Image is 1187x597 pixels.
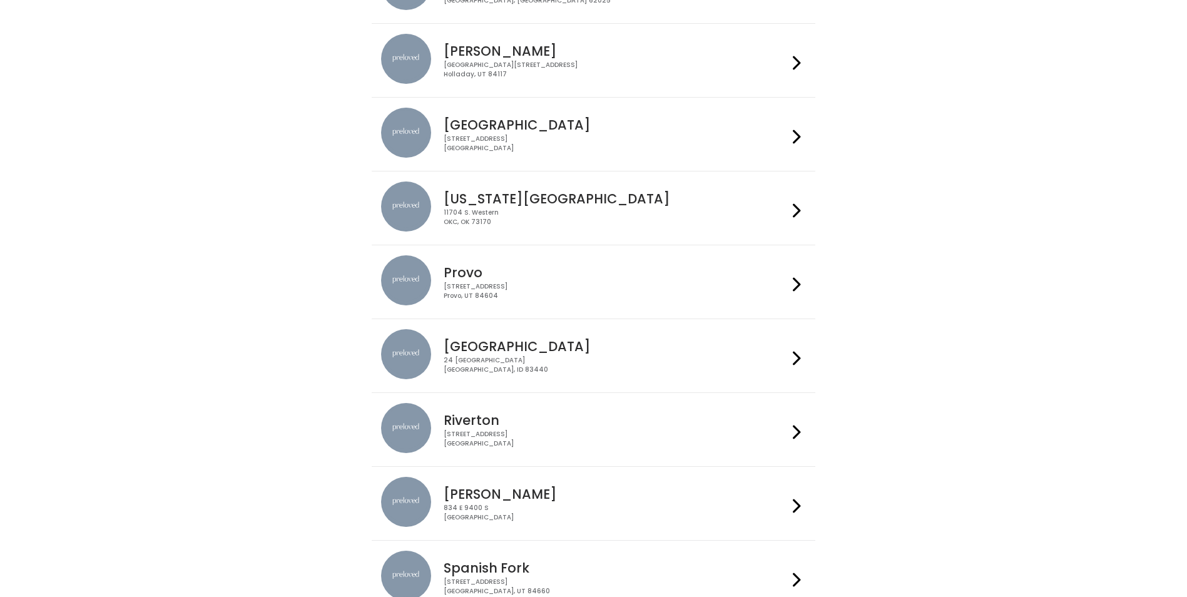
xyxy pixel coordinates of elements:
[381,329,806,382] a: preloved location [GEOGRAPHIC_DATA] 24 [GEOGRAPHIC_DATA][GEOGRAPHIC_DATA], ID 83440
[444,356,788,374] div: 24 [GEOGRAPHIC_DATA] [GEOGRAPHIC_DATA], ID 83440
[444,265,788,280] h4: Provo
[444,135,788,153] div: [STREET_ADDRESS] [GEOGRAPHIC_DATA]
[381,403,806,456] a: preloved location Riverton [STREET_ADDRESS][GEOGRAPHIC_DATA]
[444,118,788,132] h4: [GEOGRAPHIC_DATA]
[444,504,788,522] div: 834 E 9400 S [GEOGRAPHIC_DATA]
[444,487,788,501] h4: [PERSON_NAME]
[381,403,431,453] img: preloved location
[444,413,788,427] h4: Riverton
[444,61,788,79] div: [GEOGRAPHIC_DATA][STREET_ADDRESS] Holladay, UT 84117
[444,282,788,300] div: [STREET_ADDRESS] Provo, UT 84604
[444,430,788,448] div: [STREET_ADDRESS] [GEOGRAPHIC_DATA]
[381,255,431,305] img: preloved location
[444,44,788,58] h4: [PERSON_NAME]
[444,191,788,206] h4: [US_STATE][GEOGRAPHIC_DATA]
[444,578,788,596] div: [STREET_ADDRESS] [GEOGRAPHIC_DATA], UT 84660
[381,108,431,158] img: preloved location
[381,181,431,232] img: preloved location
[381,34,806,87] a: preloved location [PERSON_NAME] [GEOGRAPHIC_DATA][STREET_ADDRESS]Holladay, UT 84117
[381,108,806,161] a: preloved location [GEOGRAPHIC_DATA] [STREET_ADDRESS][GEOGRAPHIC_DATA]
[444,561,788,575] h4: Spanish Fork
[381,255,806,309] a: preloved location Provo [STREET_ADDRESS]Provo, UT 84604
[381,34,431,84] img: preloved location
[381,477,806,530] a: preloved location [PERSON_NAME] 834 E 9400 S[GEOGRAPHIC_DATA]
[381,477,431,527] img: preloved location
[381,329,431,379] img: preloved location
[381,181,806,235] a: preloved location [US_STATE][GEOGRAPHIC_DATA] 11704 S. WesternOKC, OK 73170
[444,339,788,354] h4: [GEOGRAPHIC_DATA]
[444,208,788,227] div: 11704 S. Western OKC, OK 73170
